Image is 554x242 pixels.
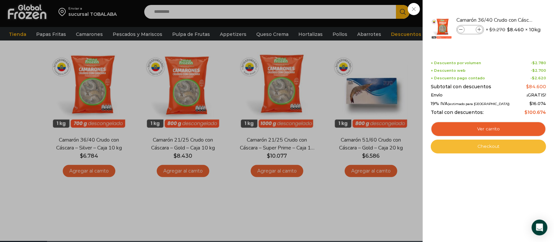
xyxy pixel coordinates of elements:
span: $ [529,101,532,106]
span: × × 10kg [486,25,541,34]
bdi: 2.700 [532,68,546,73]
span: + Descuento web [431,68,466,73]
bdi: 2.780 [532,61,546,65]
span: $ [532,61,535,65]
span: - [530,76,546,80]
bdi: 84.600 [526,84,546,90]
span: $ [524,109,527,115]
span: ¡GRATIS! [527,93,546,98]
span: $ [526,84,529,90]
a: Ver carrito [431,121,546,137]
span: 19% IVA [431,101,510,106]
span: - [531,61,546,65]
span: - [531,68,546,73]
span: + Descuento pago contado [431,76,485,80]
bdi: 2.620 [532,76,546,80]
span: $ [532,68,535,73]
span: 16.074 [529,101,546,106]
span: + Descuento por volumen [431,61,481,65]
input: Product quantity [465,26,475,33]
bdi: 9.270 [489,27,505,33]
span: $ [507,26,510,33]
a: Camarón 36/40 Crudo con Cáscara - Super Prime - Caja 10 kg [456,16,535,24]
span: $ [489,27,492,33]
div: Open Intercom Messenger [532,220,547,235]
bdi: 100.674 [524,109,546,115]
span: Envío [431,93,443,98]
bdi: 8.460 [507,26,524,33]
span: Total con descuentos: [431,110,484,115]
span: Subtotal con descuentos [431,84,491,90]
span: $ [532,76,535,80]
small: (estimado para [GEOGRAPHIC_DATA]) [448,102,510,106]
a: Checkout [431,140,546,153]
